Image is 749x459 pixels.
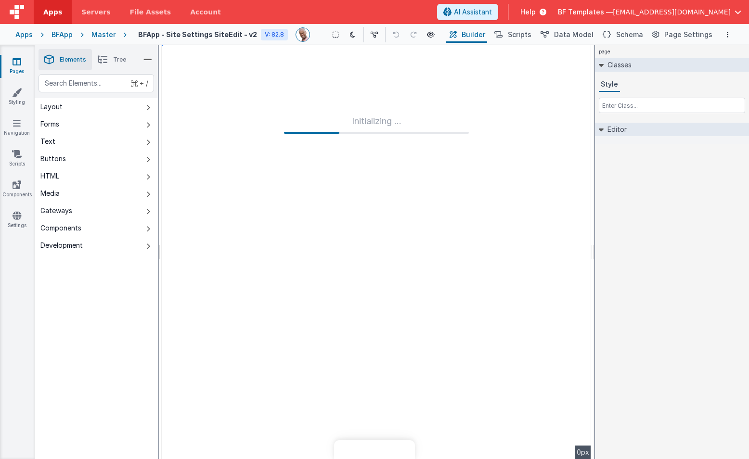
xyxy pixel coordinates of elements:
span: Elements [60,56,86,64]
div: Apps [15,30,33,39]
span: Tree [113,56,126,64]
button: Style [599,77,620,92]
span: File Assets [130,7,171,17]
div: BFApp [52,30,73,39]
div: --> [162,45,591,459]
div: Gateways [40,206,72,216]
button: Media [35,185,158,202]
div: Forms [40,119,59,129]
span: [EMAIL_ADDRESS][DOMAIN_NAME] [613,7,731,17]
span: Page Settings [664,30,712,39]
span: Schema [616,30,643,39]
div: 0px [575,446,591,459]
div: Components [40,223,81,233]
button: Layout [35,98,158,115]
span: Data Model [554,30,594,39]
span: AI Assistant [454,7,492,17]
button: Buttons [35,150,158,167]
div: Development [40,241,83,250]
div: Master [91,30,116,39]
button: Schema [599,26,645,43]
span: Servers [81,7,110,17]
span: Help [520,7,536,17]
div: Initializing ... [284,115,469,134]
div: V: 82.8 [261,29,288,40]
button: Options [722,29,734,40]
span: BF Templates — [558,7,613,17]
button: Gateways [35,202,158,219]
div: Text [40,137,55,146]
button: HTML [35,167,158,185]
input: Search Elements... [39,74,154,92]
h4: BFApp - Site Settings SiteEdit - v2 [138,31,257,38]
div: HTML [40,171,59,181]
button: Components [35,219,158,237]
div: Layout [40,102,63,112]
button: Page Settings [649,26,714,43]
div: Media [40,189,60,198]
h2: Classes [604,58,632,72]
button: Development [35,237,158,254]
button: Data Model [537,26,595,43]
img: 11ac31fe5dc3d0eff3fbbbf7b26fa6e1 [296,28,310,41]
button: Text [35,133,158,150]
button: Builder [446,26,487,43]
input: Enter Class... [599,98,745,113]
span: Apps [43,7,62,17]
button: AI Assistant [437,4,498,20]
span: Scripts [508,30,531,39]
h2: Editor [604,123,627,136]
span: Builder [462,30,485,39]
div: Buttons [40,154,66,164]
button: Forms [35,115,158,133]
button: BF Templates — [EMAIL_ADDRESS][DOMAIN_NAME] [558,7,741,17]
span: + / [131,74,148,92]
h4: page [595,45,614,58]
button: Scripts [491,26,533,43]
